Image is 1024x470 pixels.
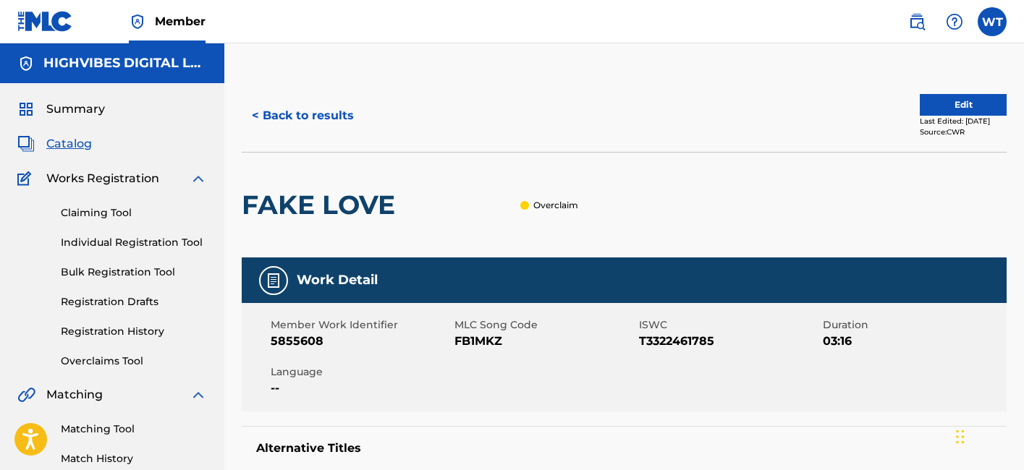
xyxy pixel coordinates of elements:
[61,422,207,437] a: Matching Tool
[61,235,207,250] a: Individual Registration Tool
[17,11,73,32] img: MLC Logo
[17,101,105,118] a: SummarySummary
[271,317,451,333] span: Member Work Identifier
[265,272,282,289] img: Work Detail
[983,283,1024,399] iframe: Resource Center
[61,294,207,309] a: Registration Drafts
[823,317,1003,333] span: Duration
[17,55,35,72] img: Accounts
[155,13,206,30] span: Member
[46,386,103,403] span: Matching
[271,380,451,397] span: --
[920,94,1007,116] button: Edit
[61,265,207,280] a: Bulk Registration Tool
[17,101,35,118] img: Summary
[271,364,451,380] span: Language
[639,317,819,333] span: ISWC
[46,101,105,118] span: Summary
[823,333,1003,350] span: 03:16
[978,7,1007,36] div: User Menu
[920,127,1007,137] div: Source: CWR
[61,451,207,466] a: Match History
[242,189,402,221] h2: FAKE LOVE
[190,386,207,403] img: expand
[46,135,92,153] span: Catalog
[61,354,207,369] a: Overclaims Tool
[271,333,451,350] span: 5855608
[902,7,931,36] a: Public Search
[940,7,969,36] div: Help
[61,324,207,339] a: Registration History
[129,13,146,30] img: Top Rightsholder
[190,170,207,187] img: expand
[17,386,35,403] img: Matching
[533,199,578,212] p: Overclaim
[920,116,1007,127] div: Last Edited: [DATE]
[908,13,926,30] img: search
[956,415,965,458] div: Drag
[454,317,635,333] span: MLC Song Code
[46,170,159,187] span: Works Registration
[17,135,35,153] img: Catalog
[297,272,378,289] h5: Work Detail
[639,333,819,350] span: T3322461785
[17,135,92,153] a: CatalogCatalog
[242,98,364,134] button: < Back to results
[256,441,992,456] h5: Alternative Titles
[946,13,963,30] img: help
[43,55,207,72] h5: HIGHVIBES DIGITAL LLC
[454,333,635,350] span: FB1MKZ
[952,401,1024,470] iframe: Chat Widget
[17,170,36,187] img: Works Registration
[61,205,207,221] a: Claiming Tool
